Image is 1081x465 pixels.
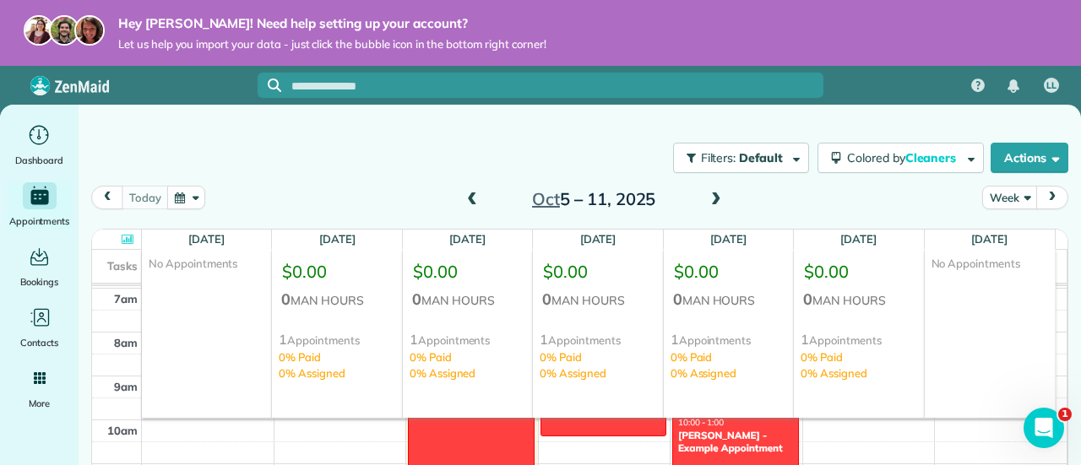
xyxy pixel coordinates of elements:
button: Home [264,7,296,39]
a: [DATE] [449,232,486,246]
span: 1 [540,331,548,348]
span: 9am [114,380,138,393]
div: ZenBot • AI Agent • Just now [27,272,173,282]
img: Profile image for Michee [72,9,99,36]
span: 1 [410,331,418,348]
button: Actions [991,143,1068,173]
span: Default [739,150,784,165]
button: Focus search [258,78,281,92]
a: Appointments [7,182,72,230]
span: Cleaners [905,150,959,165]
span: More [29,395,50,412]
span: 1 [801,331,809,348]
span: Let us help you import your data - just click the bubble icon in the bottom right corner! [118,37,546,51]
div: Appointments [671,329,786,349]
img: michelle-19f622bdf1676172e81f8f8fba1fb50e276960ebfe0243fe18214015130c80e4.jpg [74,15,105,46]
span: 0 [542,289,551,309]
div: Close [296,7,327,37]
iframe: Intercom live chat [1024,408,1064,448]
strong: Hey [PERSON_NAME]! Need help setting up your account? [118,15,546,32]
button: Filters: Default [673,143,809,173]
img: jorge-587dff0eeaa6aab1f244e6dc62b8924c3b6ad411094392a53c71c6c4a576187d.jpg [49,15,79,46]
span: 0 [803,289,812,309]
button: Start recording [107,336,121,349]
div: 0% Paid [540,349,655,366]
span: 8am [114,336,138,349]
button: go back [11,7,43,39]
div: Lesley says… [14,74,324,141]
div: Appointments [801,329,916,349]
div: 0% Assigned [801,365,916,382]
span: Dashboard [15,152,63,169]
a: Bookings [7,243,72,290]
div: Notifications [996,68,1031,105]
img: maria-72a9807cf96188c08ef61303f053569d2e2a8a1cde33d635c8a3ac13582a053d.jpg [24,15,54,46]
svg: Focus search [268,78,281,92]
div: $0.00 [801,256,916,288]
button: Upload attachment [26,336,40,349]
b: A few hours [41,243,121,257]
a: [DATE] [188,232,225,246]
div: 0% Paid [279,349,394,366]
div: Man Hours [671,288,786,314]
div: You’ll get replies here and in your email:✉️[EMAIL_ADDRESS][DOMAIN_NAME]Our usual reply time🕒A fe... [14,141,277,269]
div: [PERSON_NAME] - Example Appointment [677,430,794,454]
div: Appointments [540,329,655,349]
div: 0% Paid [671,349,786,366]
span: 0 [673,289,682,309]
div: Man Hours [279,288,394,314]
img: Profile image for Brent [48,9,75,36]
b: [EMAIL_ADDRESS][DOMAIN_NAME] [27,185,161,215]
span: 0 [412,289,421,309]
button: Gif picker [80,336,94,349]
div: Man Hours [540,288,655,314]
div: 0% Assigned [279,365,394,382]
a: [DATE] [319,232,356,246]
a: [DATE] [710,232,747,246]
span: 0 [281,289,291,309]
nav: Main [958,66,1081,105]
div: You’ll get replies here and in your email: ✉️ [27,151,263,217]
div: 0% Assigned [671,365,786,382]
button: Colored byCleaners [818,143,984,173]
button: next [1036,186,1068,208]
div: 0% Assigned [540,365,655,382]
a: Filters: Default [665,143,809,173]
div: Appointments [410,329,525,349]
div: Please delete all of the example appointments [61,74,324,127]
span: Colored by [847,150,962,165]
h1: ZenMaid [129,8,187,21]
button: Week [982,186,1037,208]
div: [DATE] [14,51,324,74]
div: Appointments [279,329,394,349]
div: Our usual reply time 🕒 [27,225,263,258]
a: [DATE] [971,232,1008,246]
div: $0.00 [279,256,394,288]
span: 10am [107,424,138,437]
img: Profile image for Amar [95,9,122,36]
span: Bookings [20,273,59,290]
textarea: Message… [14,300,324,329]
p: A few hours [143,21,208,38]
button: today [122,186,168,208]
h2: 5 – 11, 2025 [488,190,699,208]
a: Contacts [7,304,72,351]
span: 1 [1058,408,1072,421]
div: 0% Paid [801,349,916,366]
div: Man Hours [801,288,916,314]
span: 1 [279,331,287,348]
span: Filters: [701,150,736,165]
div: 0% Assigned [410,365,525,382]
span: Oct [532,188,560,209]
div: 0% Paid [410,349,525,366]
span: 10:00 - 1:00 [678,417,724,428]
a: [DATE] [580,232,617,246]
div: $0.00 [540,256,655,288]
a: Dashboard [7,122,72,169]
span: LL [1046,79,1057,93]
button: Emoji picker [53,336,67,349]
div: Please delete all of the example appointments [74,84,311,117]
a: [DATE] [840,232,877,246]
span: 1 [671,331,679,348]
span: Tasks [107,259,138,273]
